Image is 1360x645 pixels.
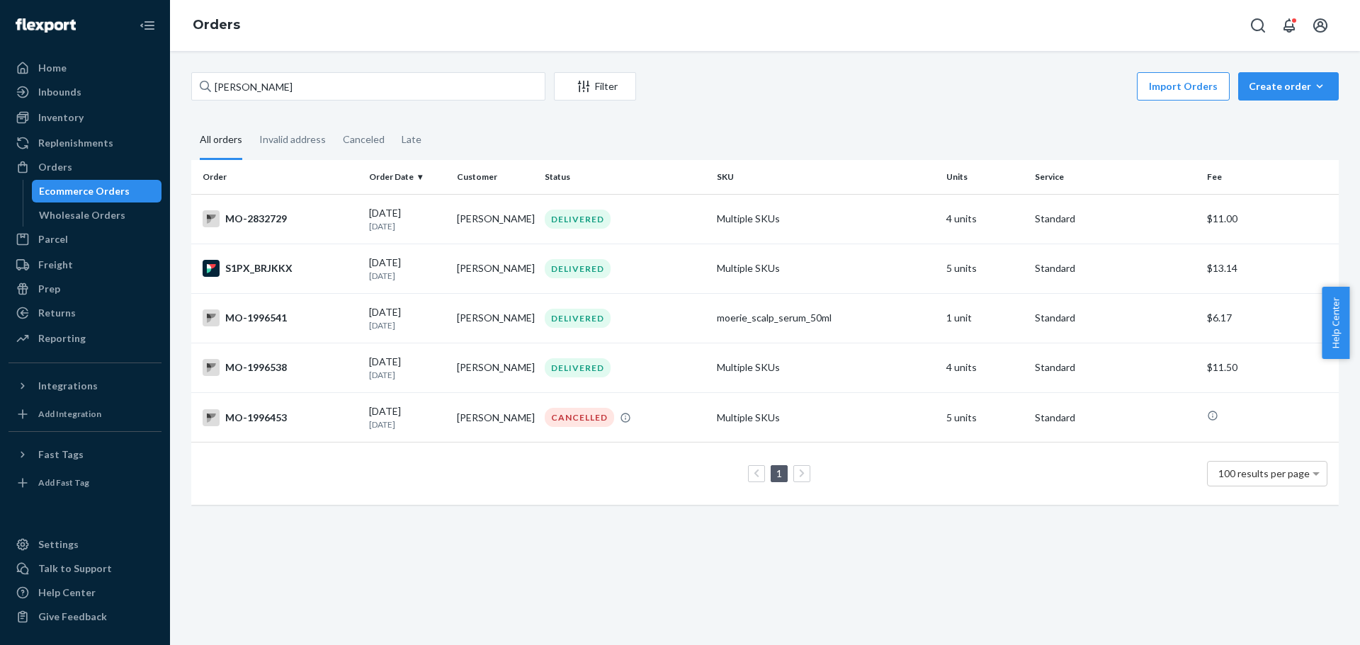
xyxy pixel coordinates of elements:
div: moerie_scalp_serum_50ml [717,311,935,325]
td: [PERSON_NAME] [451,393,539,443]
button: Give Feedback [8,605,161,628]
div: MO-2832729 [203,210,358,227]
span: 100 results per page [1218,467,1310,479]
div: Give Feedback [38,610,107,624]
button: Open account menu [1306,11,1334,40]
th: Service [1029,160,1201,194]
div: S1PX_BRJKKX [203,260,358,277]
th: Order Date [363,160,451,194]
div: Invalid address [259,121,326,158]
input: Search orders [191,72,545,101]
td: [PERSON_NAME] [451,343,539,392]
div: Fast Tags [38,447,84,462]
a: Settings [8,533,161,556]
a: Home [8,57,161,79]
div: DELIVERED [545,358,611,377]
td: $6.17 [1201,293,1339,343]
div: Create order [1249,79,1328,93]
a: Orders [8,156,161,178]
div: CANCELLED [545,408,614,427]
th: Order [191,160,363,194]
p: Standard [1035,261,1196,275]
th: Status [539,160,711,194]
td: 4 units [941,194,1028,244]
img: Flexport logo [16,18,76,33]
div: MO-1996453 [203,409,358,426]
div: [DATE] [369,206,446,232]
button: Create order [1238,72,1339,101]
button: Help Center [1322,287,1349,359]
td: $13.14 [1201,244,1339,293]
div: Reporting [38,331,86,346]
td: Multiple SKUs [711,343,941,392]
td: $11.00 [1201,194,1339,244]
div: [DATE] [369,404,446,430]
button: Close Navigation [133,11,161,40]
div: Inventory [38,110,84,125]
div: All orders [200,121,242,160]
th: SKU [711,160,941,194]
a: Wholesale Orders [32,204,162,227]
div: Help Center [38,586,96,600]
p: [DATE] [369,418,446,430]
div: Settings [38,537,79,552]
div: MO-1996541 [203,309,358,326]
button: Integrations [8,375,161,397]
button: Filter [554,72,636,101]
div: Add Fast Tag [38,476,89,489]
ol: breadcrumbs [181,5,251,46]
div: Customer [457,171,533,183]
a: Orders [193,17,240,33]
div: Wholesale Orders [39,208,125,222]
td: Multiple SKUs [711,244,941,293]
th: Units [941,160,1028,194]
div: DELIVERED [545,210,611,229]
td: $11.50 [1201,343,1339,392]
div: Add Integration [38,408,101,420]
a: Returns [8,302,161,324]
div: [DATE] [369,305,446,331]
td: [PERSON_NAME] [451,244,539,293]
td: 1 unit [941,293,1028,343]
th: Fee [1201,160,1339,194]
p: [DATE] [369,270,446,282]
td: 5 units [941,393,1028,443]
button: Import Orders [1137,72,1230,101]
div: Late [402,121,421,158]
a: Ecommerce Orders [32,180,162,202]
p: Standard [1035,360,1196,375]
div: Ecommerce Orders [39,184,130,198]
td: Multiple SKUs [711,393,941,443]
td: [PERSON_NAME] [451,194,539,244]
div: Orders [38,160,72,174]
a: Prep [8,278,161,300]
a: Help Center [8,581,161,604]
p: [DATE] [369,369,446,381]
div: Home [38,61,67,75]
td: 5 units [941,244,1028,293]
p: [DATE] [369,220,446,232]
div: Inbounds [38,85,81,99]
div: [DATE] [369,256,446,282]
a: Add Integration [8,403,161,426]
div: [DATE] [369,355,446,381]
div: DELIVERED [545,259,611,278]
div: Returns [38,306,76,320]
div: Integrations [38,379,98,393]
button: Fast Tags [8,443,161,466]
a: Reporting [8,327,161,350]
a: Inbounds [8,81,161,103]
a: Parcel [8,228,161,251]
a: Replenishments [8,132,161,154]
a: Inventory [8,106,161,129]
p: Standard [1035,212,1196,226]
a: Freight [8,253,161,276]
button: Open notifications [1275,11,1303,40]
div: Replenishments [38,136,113,150]
div: Talk to Support [38,561,112,576]
div: MO-1996538 [203,359,358,376]
div: Filter [555,79,635,93]
div: Freight [38,258,73,272]
p: Standard [1035,311,1196,325]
